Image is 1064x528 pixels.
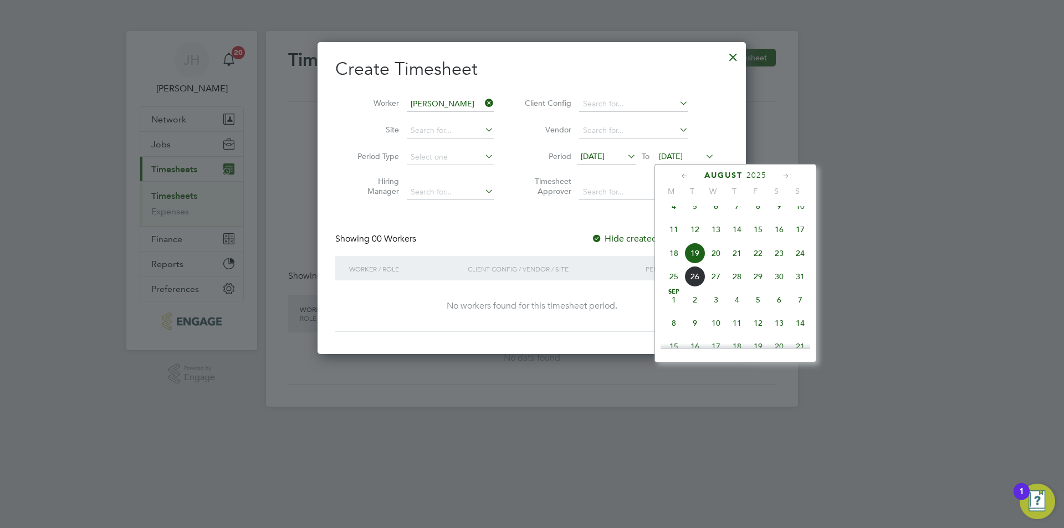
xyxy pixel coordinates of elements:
span: 6 [705,196,727,217]
span: 24 [790,243,811,264]
span: 23 [769,243,790,264]
span: 26 [684,266,705,287]
label: Vendor [521,125,571,135]
span: 14 [790,312,811,334]
span: 21 [790,336,811,357]
span: 17 [790,219,811,240]
span: 18 [727,336,748,357]
span: 11 [727,312,748,334]
input: Search for... [579,184,688,200]
span: 1 [663,289,684,310]
div: Showing [335,233,418,245]
label: Hiring Manager [349,176,399,196]
div: No workers found for this timesheet period. [346,300,717,312]
span: [DATE] [581,151,605,161]
span: 12 [748,312,769,334]
label: Period [521,151,571,161]
span: 15 [748,219,769,240]
div: Client Config / Vendor / Site [465,256,643,281]
input: Search for... [407,96,494,112]
span: 20 [769,336,790,357]
span: 31 [790,266,811,287]
span: 9 [769,196,790,217]
span: 17 [705,336,727,357]
span: [DATE] [659,151,683,161]
span: S [787,186,808,196]
h2: Create Timesheet [335,58,728,81]
span: 27 [705,266,727,287]
span: 22 [748,243,769,264]
span: 10 [705,312,727,334]
span: 12 [684,219,705,240]
span: W [703,186,724,196]
span: 21 [727,243,748,264]
input: Search for... [579,96,688,112]
span: 10 [790,196,811,217]
span: 7 [790,289,811,310]
input: Search for... [407,184,494,200]
span: 20 [705,243,727,264]
button: Open Resource Center, 1 new notification [1020,484,1055,519]
span: 8 [663,312,684,334]
label: Timesheet Approver [521,176,571,196]
span: 6 [769,289,790,310]
div: 1 [1019,491,1024,506]
span: Sep [663,289,684,295]
span: 2 [684,289,705,310]
span: 7 [727,196,748,217]
span: T [724,186,745,196]
span: 00 Workers [372,233,416,244]
span: August [704,171,743,180]
span: 19 [684,243,705,264]
span: 9 [684,312,705,334]
label: Period Type [349,151,399,161]
input: Search for... [579,123,688,139]
span: 28 [727,266,748,287]
input: Search for... [407,123,494,139]
span: 2025 [746,171,766,180]
label: Client Config [521,98,571,108]
span: 4 [663,196,684,217]
span: M [661,186,682,196]
span: 16 [769,219,790,240]
div: Period [643,256,717,281]
span: 19 [748,336,769,357]
div: Worker / Role [346,256,465,281]
span: 30 [769,266,790,287]
span: 16 [684,336,705,357]
span: 14 [727,219,748,240]
span: 13 [705,219,727,240]
span: 11 [663,219,684,240]
span: 29 [748,266,769,287]
span: 8 [748,196,769,217]
span: 5 [748,289,769,310]
span: S [766,186,787,196]
span: 4 [727,289,748,310]
span: F [745,186,766,196]
span: 18 [663,243,684,264]
span: 25 [663,266,684,287]
span: To [638,149,653,163]
label: Hide created timesheets [591,233,704,244]
label: Worker [349,98,399,108]
input: Select one [407,150,494,165]
span: T [682,186,703,196]
span: 15 [663,336,684,357]
span: 13 [769,312,790,334]
label: Site [349,125,399,135]
span: 3 [705,289,727,310]
span: 5 [684,196,705,217]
